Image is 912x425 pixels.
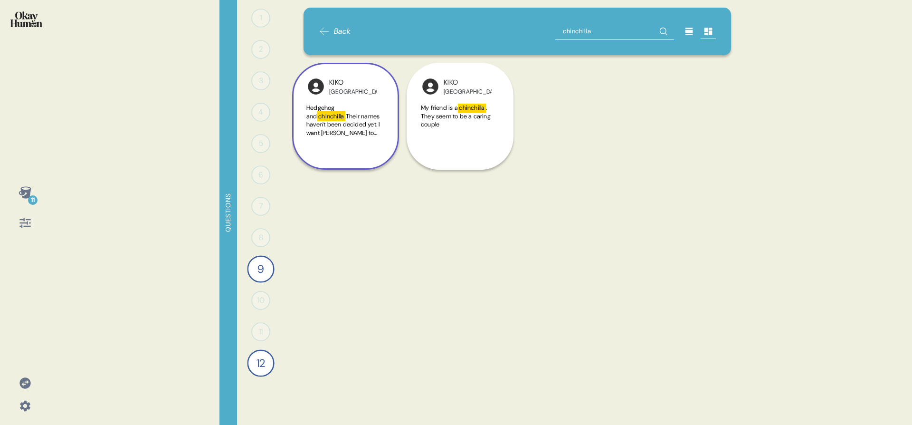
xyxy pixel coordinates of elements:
div: 11 [251,322,270,341]
div: 9 [247,255,274,282]
div: KIKO [329,77,377,88]
span: . They seem to be a caring couple [421,104,491,128]
span: Hedgehog and [306,104,335,120]
span: .Their names haven't been decided yet. I want [PERSON_NAME] to have a name [306,112,380,145]
input: Search all responses [555,23,674,40]
img: l1ibTKarBSWXLOhlfT5LxFP+OttMJpPJZDKZTCbz9PgHEggSPYjZSwEAAAAASUVORK5CYII= [306,77,325,96]
div: [GEOGRAPHIC_DATA] [444,88,492,96]
div: [GEOGRAPHIC_DATA] [329,88,377,96]
div: 4 [251,103,270,122]
div: 10 [251,291,270,310]
mark: chinchilla [458,102,486,113]
img: okayhuman.3b1b6348.png [10,11,42,27]
div: 3 [251,71,270,90]
div: 12 [247,349,274,377]
div: 7 [251,197,270,216]
div: 5 [251,134,270,153]
span: Back [334,26,351,37]
div: 8 [251,228,270,247]
span: My friend is a [421,104,458,112]
mark: chinchilla [317,111,345,121]
div: 1 [251,9,270,28]
img: l1ibTKarBSWXLOhlfT5LxFP+OttMJpPJZDKZTCbz9PgHEggSPYjZSwEAAAAASUVORK5CYII= [421,77,440,96]
div: 2 [251,40,270,59]
div: 11 [28,195,38,205]
div: 6 [251,165,270,184]
div: KIKO [444,77,492,88]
